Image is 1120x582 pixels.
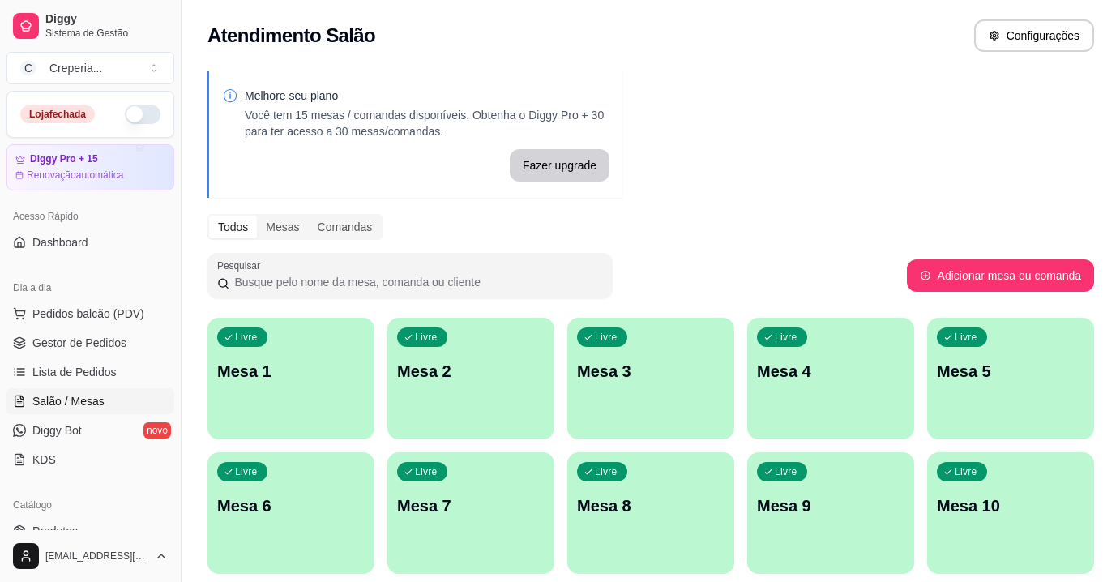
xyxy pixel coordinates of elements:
button: LivreMesa 5 [927,318,1094,439]
span: Dashboard [32,234,88,250]
div: Dia a dia [6,275,174,301]
button: LivreMesa 7 [387,452,554,574]
button: LivreMesa 1 [207,318,374,439]
p: Mesa 6 [217,494,365,517]
p: Livre [415,331,438,344]
a: DiggySistema de Gestão [6,6,174,45]
div: Loja fechada [20,105,95,123]
a: Salão / Mesas [6,388,174,414]
a: KDS [6,447,174,473]
p: Você tem 15 mesas / comandas disponíveis. Obtenha o Diggy Pro + 30 para ter acesso a 30 mesas/com... [245,107,609,139]
article: Diggy Pro + 15 [30,153,98,165]
button: Select a team [6,52,174,84]
p: Mesa 3 [577,360,725,383]
button: LivreMesa 4 [747,318,914,439]
button: Configurações [974,19,1094,52]
p: Mesa 5 [937,360,1084,383]
div: Todos [209,216,257,238]
p: Livre [775,465,797,478]
button: Adicionar mesa ou comanda [907,259,1094,292]
button: LivreMesa 10 [927,452,1094,574]
span: Diggy [45,12,168,27]
input: Pesquisar [229,274,603,290]
button: Fazer upgrade [510,149,609,182]
a: Lista de Pedidos [6,359,174,385]
h2: Atendimento Salão [207,23,375,49]
p: Livre [955,465,977,478]
p: Mesa 7 [397,494,545,517]
div: Acesso Rápido [6,203,174,229]
p: Livre [595,465,618,478]
p: Livre [775,331,797,344]
a: Diggy Pro + 15Renovaçãoautomática [6,144,174,190]
span: Gestor de Pedidos [32,335,126,351]
p: Livre [415,465,438,478]
p: Mesa 8 [577,494,725,517]
div: Creperia ... [49,60,102,76]
span: Sistema de Gestão [45,27,168,40]
p: Mesa 4 [757,360,904,383]
p: Mesa 10 [937,494,1084,517]
span: Salão / Mesas [32,393,105,409]
span: Diggy Bot [32,422,82,439]
button: Alterar Status [125,105,160,124]
button: LivreMesa 8 [567,452,734,574]
article: Renovação automática [27,169,123,182]
span: Pedidos balcão (PDV) [32,306,144,322]
a: Dashboard [6,229,174,255]
span: C [20,60,36,76]
button: Pedidos balcão (PDV) [6,301,174,327]
p: Mesa 2 [397,360,545,383]
span: [EMAIL_ADDRESS][DOMAIN_NAME] [45,550,148,563]
button: LivreMesa 6 [207,452,374,574]
p: Livre [595,331,618,344]
div: Catálogo [6,492,174,518]
p: Livre [235,331,258,344]
span: KDS [32,451,56,468]
button: LivreMesa 9 [747,452,914,574]
span: Lista de Pedidos [32,364,117,380]
a: Diggy Botnovo [6,417,174,443]
button: LivreMesa 2 [387,318,554,439]
p: Livre [955,331,977,344]
p: Mesa 9 [757,494,904,517]
p: Livre [235,465,258,478]
span: Produtos [32,523,78,539]
p: Melhore seu plano [245,88,609,104]
div: Mesas [257,216,308,238]
div: Comandas [309,216,382,238]
button: [EMAIL_ADDRESS][DOMAIN_NAME] [6,537,174,576]
a: Gestor de Pedidos [6,330,174,356]
label: Pesquisar [217,259,266,272]
a: Produtos [6,518,174,544]
button: LivreMesa 3 [567,318,734,439]
p: Mesa 1 [217,360,365,383]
